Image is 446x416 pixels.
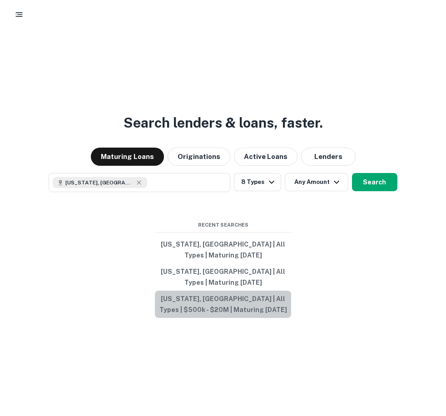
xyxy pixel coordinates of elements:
[234,148,297,166] button: Active Loans
[49,173,230,192] button: [US_STATE], [GEOGRAPHIC_DATA]
[401,343,446,387] iframe: Chat Widget
[168,148,230,166] button: Originations
[234,173,281,191] button: 8 Types
[155,263,291,291] button: [US_STATE], [GEOGRAPHIC_DATA] | All Types | Maturing [DATE]
[65,178,134,187] span: [US_STATE], [GEOGRAPHIC_DATA]
[285,173,348,191] button: Any Amount
[124,113,323,133] h3: Search lenders & loans, faster.
[155,291,291,318] button: [US_STATE], [GEOGRAPHIC_DATA] | All Types | $500k - $20M | Maturing [DATE]
[301,148,356,166] button: Lenders
[91,148,164,166] button: Maturing Loans
[155,221,291,229] span: Recent Searches
[352,173,397,191] button: Search
[155,236,291,263] button: [US_STATE], [GEOGRAPHIC_DATA] | All Types | Maturing [DATE]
